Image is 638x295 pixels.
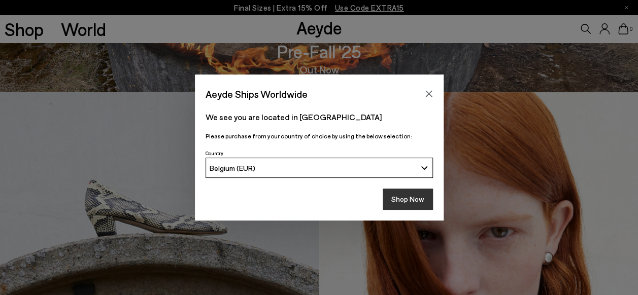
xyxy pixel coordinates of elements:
p: Please purchase from your country of choice by using the below selection: [206,131,433,141]
button: Close [421,86,436,101]
span: Belgium (EUR) [210,164,255,172]
p: We see you are located in [GEOGRAPHIC_DATA] [206,111,433,123]
span: Aeyde Ships Worldwide [206,85,308,103]
span: Country [206,150,223,156]
button: Shop Now [383,189,433,210]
